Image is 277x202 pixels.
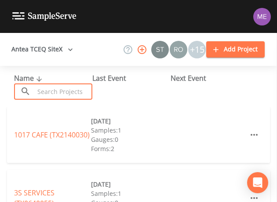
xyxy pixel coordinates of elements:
[247,172,268,193] div: Open Intercom Messenger
[91,180,168,189] div: [DATE]
[92,73,171,83] div: Last Event
[253,8,271,25] img: d4d65db7c401dd99d63b7ad86343d265
[170,41,187,58] img: 7e5c62b91fde3b9fc00588adc1700c9a
[206,41,265,58] button: Add Project
[34,83,92,100] input: Search Projects
[14,73,44,83] span: Name
[8,41,77,58] button: Antea TCEQ SiteX
[188,41,206,58] div: +15
[91,189,168,198] div: Samples: 1
[171,73,249,83] div: Next Event
[12,12,77,21] img: logo
[151,41,169,58] img: c0670e89e469b6405363224a5fca805c
[91,144,168,153] div: Forms: 2
[91,135,168,144] div: Gauges: 0
[14,130,90,140] a: 1017 CAFE (TX2140030)
[151,41,169,58] div: Stan Porter
[91,116,168,126] div: [DATE]
[91,126,168,135] div: Samples: 1
[169,41,188,58] div: Rodolfo Ramirez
